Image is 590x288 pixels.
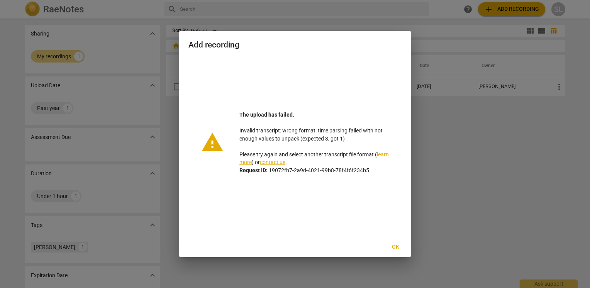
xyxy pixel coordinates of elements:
[201,131,224,154] span: warning
[239,111,389,174] p: Invalid transcript: wrong format: time parsing failed with not enough values to unpack (expected ...
[239,112,294,118] b: The upload has failed.
[239,167,268,173] b: Request ID:
[260,159,285,165] a: contact us
[188,40,402,50] h2: Add recording
[389,243,402,251] span: Ok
